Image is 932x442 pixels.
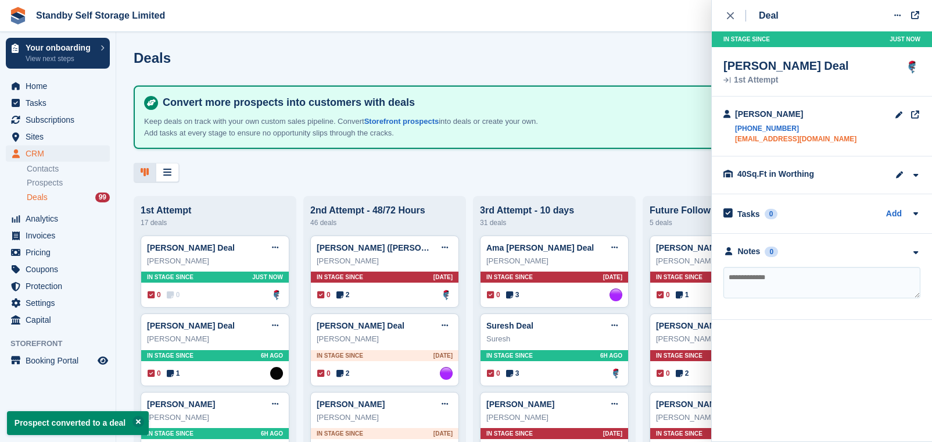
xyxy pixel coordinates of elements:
[737,168,854,180] div: 40Sq.Ft in Worthing
[317,429,363,438] span: In stage since
[147,400,215,409] a: [PERSON_NAME]
[759,9,779,23] div: Deal
[148,368,161,379] span: 0
[487,368,500,379] span: 0
[31,6,170,25] a: Standby Self Storage Limited
[650,205,798,216] div: Future Follow Up
[735,108,856,120] div: [PERSON_NAME]
[603,273,622,281] span: [DATE]
[486,333,622,345] div: Suresh
[506,290,519,300] span: 3
[6,112,110,128] a: menu
[723,76,849,84] div: 1st Attempt
[26,112,95,128] span: Subscriptions
[610,288,622,301] img: Sue Ford
[95,193,110,202] div: 99
[26,261,95,277] span: Coupons
[26,95,95,111] span: Tasks
[26,145,95,162] span: CRM
[676,290,689,300] span: 1
[147,351,193,360] span: In stage since
[6,211,110,227] a: menu
[656,333,792,345] div: [PERSON_NAME]
[317,255,453,267] div: [PERSON_NAME]
[676,368,689,379] span: 2
[167,368,180,379] span: 1
[723,35,770,44] span: In stage since
[317,273,363,281] span: In stage since
[26,312,95,328] span: Capital
[610,367,622,380] img: Glenn Fisher
[310,205,459,216] div: 2nd Attempt - 48/72 Hours
[270,367,283,380] img: Stephen Hambridge
[10,338,116,350] span: Storefront
[26,278,95,294] span: Protection
[147,255,283,267] div: [PERSON_NAME]
[147,243,235,252] a: [PERSON_NAME] Deal
[765,247,778,257] div: 0
[6,261,110,277] a: menu
[656,321,724,330] a: [PERSON_NAME]
[364,117,439,126] a: Storefront prospects
[6,129,110,145] a: menu
[440,367,453,380] a: Sue Ford
[6,295,110,311] a: menu
[26,44,95,52] p: Your onboarding
[141,216,289,230] div: 17 deals
[656,273,702,281] span: In stage since
[26,244,95,261] span: Pricing
[486,255,622,267] div: [PERSON_NAME]
[6,278,110,294] a: menu
[765,209,778,219] div: 0
[723,59,849,73] div: [PERSON_NAME] Deal
[735,134,856,144] a: [EMAIL_ADDRESS][DOMAIN_NAME]
[738,245,761,258] div: Notes
[27,177,63,188] span: Prospects
[486,400,554,409] a: [PERSON_NAME]
[26,211,95,227] span: Analytics
[26,295,95,311] span: Settings
[26,227,95,244] span: Invoices
[7,411,149,435] p: Prospect converted to a deal
[603,429,622,438] span: [DATE]
[904,59,920,75] img: Glenn Fisher
[26,129,95,145] span: Sites
[486,429,533,438] span: In stage since
[486,412,622,423] div: [PERSON_NAME]
[650,216,798,230] div: 5 deals
[433,273,453,281] span: [DATE]
[147,273,193,281] span: In stage since
[141,205,289,216] div: 1st Attempt
[440,288,453,301] img: Glenn Fisher
[148,290,161,300] span: 0
[147,333,283,345] div: [PERSON_NAME]
[433,429,453,438] span: [DATE]
[506,368,519,379] span: 3
[486,321,533,330] a: Suresh Deal
[6,95,110,111] a: menu
[890,35,920,44] span: Just now
[6,78,110,94] a: menu
[656,400,744,409] a: [PERSON_NAME] Deal
[26,54,95,64] p: View next steps
[6,145,110,162] a: menu
[487,290,500,300] span: 0
[317,368,331,379] span: 0
[480,205,629,216] div: 3rd Attempt - 10 days
[433,351,453,360] span: [DATE]
[27,163,110,174] a: Contacts
[27,192,48,203] span: Deals
[9,7,27,24] img: stora-icon-8386f47178a22dfd0bd8f6a31ec36ba5ce8667c1dd55bd0f319d3a0aa187defe.svg
[486,243,594,252] a: Ama [PERSON_NAME] Deal
[96,354,110,368] a: Preview store
[6,352,110,369] a: menu
[6,38,110,69] a: Your onboarding View next steps
[147,429,193,438] span: In stage since
[656,412,792,423] div: [PERSON_NAME]
[270,288,283,301] a: Glenn Fisher
[26,352,95,369] span: Booking Portal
